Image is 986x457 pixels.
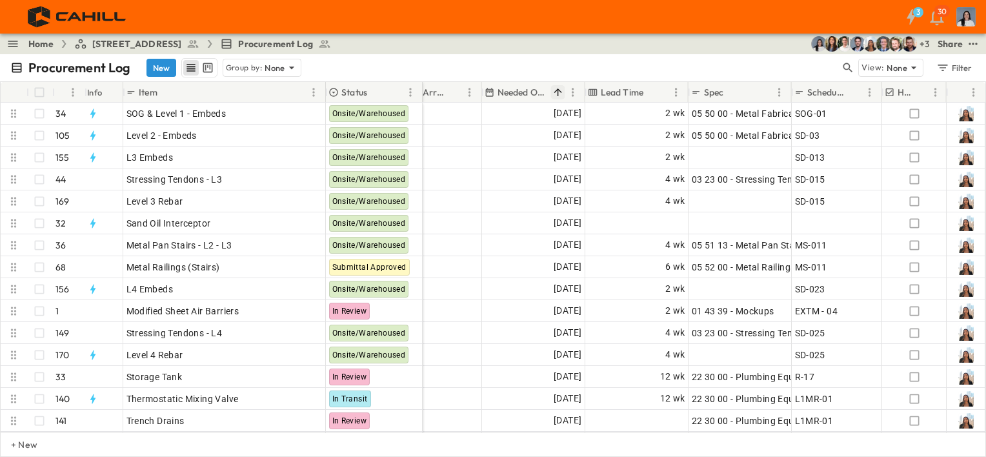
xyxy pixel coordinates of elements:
button: row view [183,60,199,76]
img: Profile Picture [958,106,974,121]
p: + 3 [920,37,932,50]
p: 170 [55,349,70,361]
span: Onsite/Warehoused [332,109,406,118]
p: 140 [55,392,70,405]
span: 05 50 00 - Metal Fabrications [692,129,816,142]
img: Lenny Charles (lcharles@cahill-sf.com) [901,36,917,52]
span: Onsite/Warehoused [332,285,406,294]
span: 05 51 13 - Metal Pan Stairs [692,239,806,252]
span: Trench Drains [126,414,185,427]
button: Sort [918,85,932,99]
span: SD-013 [795,151,825,164]
span: Level 4 Rebar [126,349,183,361]
span: [STREET_ADDRESS] [92,37,182,50]
button: test [965,36,981,52]
img: Profile Picture [956,7,976,26]
img: Profile Picture [958,216,974,231]
button: Sort [160,85,174,99]
img: Profile Picture [958,413,974,429]
span: [DATE] [554,325,581,340]
span: SD-023 [795,283,825,296]
button: Menu [403,85,418,100]
span: SD-025 [795,349,825,361]
p: 156 [55,283,70,296]
span: In Review [332,372,367,381]
button: Menu [669,85,684,100]
span: L3 Embeds [126,151,174,164]
span: Level 3 Rebar [126,195,183,208]
span: [DATE] [554,347,581,362]
button: Sort [448,85,462,99]
button: Menu [306,85,321,100]
span: [DATE] [554,238,581,252]
span: 03 23 00 - Stressing Tendons [692,327,814,340]
span: EXTM - 04 [795,305,838,318]
button: Sort [646,85,660,99]
p: Item [139,86,157,99]
button: Menu [565,85,581,100]
nav: breadcrumbs [28,37,339,50]
span: 2 wk [665,106,685,121]
span: [DATE] [554,150,581,165]
img: Profile Picture [958,369,974,385]
img: 4f72bfc4efa7236828875bac24094a5ddb05241e32d018417354e964050affa1.png [15,3,140,30]
img: Profile Picture [958,303,974,319]
img: Kyle Baltes (kbaltes@cahill-sf.com) [837,36,852,52]
span: 4 wk [665,347,685,362]
button: Sort [370,85,384,99]
span: Onsite/Warehoused [332,197,406,206]
div: table view [181,58,217,77]
p: 44 [55,173,66,186]
span: 03 23 00 - Stressing Tendons [692,173,814,186]
p: 68 [55,261,66,274]
div: Filter [936,61,972,75]
p: Spec [704,86,724,99]
span: Onsite/Warehoused [332,241,406,250]
span: 05 50 00 - Metal Fabrications [692,107,816,120]
span: 4 wk [665,194,685,208]
span: 2 wk [665,281,685,296]
button: Sort [848,85,862,99]
a: Procurement Log [220,37,331,50]
img: Profile Picture [958,172,974,187]
span: 2 wk [665,128,685,143]
img: Profile Picture [958,325,974,341]
span: 22 30 00 - Plumbing Equipment [692,414,824,427]
span: 01 43 39 - Mockups [692,305,774,318]
button: Menu [462,85,478,100]
p: 155 [55,151,70,164]
p: Hot? [898,86,915,99]
span: Onsite/Warehoused [332,329,406,338]
span: [DATE] [554,391,581,406]
span: Onsite/Warehoused [332,175,406,184]
p: Lead Time [601,86,644,99]
span: Thermostatic Mixing Valve [126,392,239,405]
span: Metal Pan Stairs - L2 - L3 [126,239,232,252]
span: [DATE] [554,303,581,318]
span: Submittal Approved [332,263,407,272]
span: L4 Embeds [126,283,174,296]
span: L1MR-01 [795,414,834,427]
p: Status [341,86,367,99]
img: Profile Picture [958,259,974,275]
span: Sand Oil Interceptor [126,217,211,230]
span: 12 wk [660,369,685,384]
p: 105 [55,129,70,142]
img: Marlen Hernandez (mhernandez@cahill-sf.com) [863,36,878,52]
span: SOG-01 [795,107,827,120]
p: 33 [55,371,66,383]
img: Profile Picture [958,238,974,253]
span: [DATE] [554,413,581,428]
p: 36 [55,239,66,252]
p: None [887,61,907,74]
p: 141 [55,414,67,427]
span: Modified Sheet Air Barriers [126,305,239,318]
img: Profile Picture [958,347,974,363]
p: Schedule ID [807,86,845,99]
button: Sort [726,85,740,99]
span: Stressing Tendons - L4 [126,327,223,340]
span: 4 wk [665,172,685,187]
p: 32 [55,217,66,230]
div: # [52,82,85,103]
span: [DATE] [554,128,581,143]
